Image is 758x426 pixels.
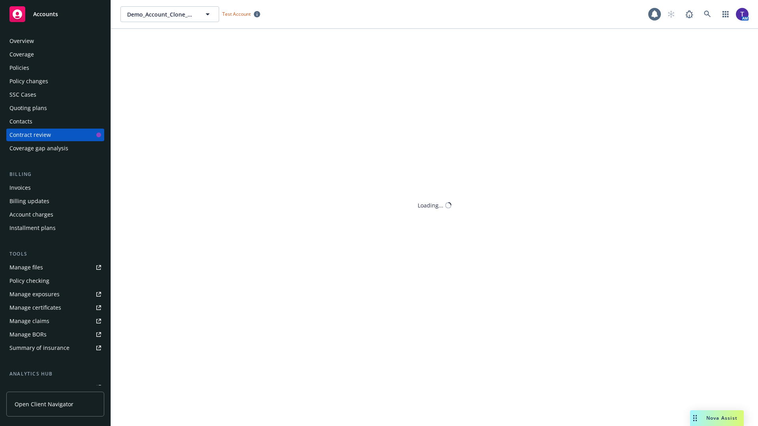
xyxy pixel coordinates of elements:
[9,381,75,394] div: Loss summary generator
[9,75,48,88] div: Policy changes
[6,35,104,47] a: Overview
[6,370,104,378] div: Analytics hub
[219,10,263,18] span: Test Account
[6,3,104,25] a: Accounts
[6,195,104,207] a: Billing updates
[6,381,104,394] a: Loss summary generator
[6,288,104,301] a: Manage exposures
[9,102,47,114] div: Quoting plans
[127,10,195,19] span: Demo_Account_Clone_QA_CR_Tests_Demo
[9,129,51,141] div: Contract review
[6,181,104,194] a: Invoices
[736,8,749,21] img: photo
[9,301,61,314] div: Manage certificates
[9,275,49,287] div: Policy checking
[6,115,104,128] a: Contacts
[6,261,104,274] a: Manage files
[6,275,104,287] a: Policy checking
[6,170,104,178] div: Billing
[700,6,715,22] a: Search
[6,315,104,327] a: Manage claims
[6,88,104,101] a: SSC Cases
[6,250,104,258] div: Tools
[9,115,32,128] div: Contacts
[6,328,104,341] a: Manage BORs
[6,129,104,141] a: Contract review
[222,11,251,17] span: Test Account
[706,415,737,421] span: Nova Assist
[9,288,60,301] div: Manage exposures
[690,410,744,426] button: Nova Assist
[9,208,53,221] div: Account charges
[6,75,104,88] a: Policy changes
[9,48,34,61] div: Coverage
[6,208,104,221] a: Account charges
[690,410,700,426] div: Drag to move
[718,6,734,22] a: Switch app
[15,400,73,408] span: Open Client Navigator
[9,181,31,194] div: Invoices
[681,6,697,22] a: Report a Bug
[9,315,49,327] div: Manage claims
[120,6,219,22] button: Demo_Account_Clone_QA_CR_Tests_Demo
[6,301,104,314] a: Manage certificates
[663,6,679,22] a: Start snowing
[9,195,49,207] div: Billing updates
[9,62,29,74] div: Policies
[6,222,104,234] a: Installment plans
[9,142,68,155] div: Coverage gap analysis
[9,328,47,341] div: Manage BORs
[9,35,34,47] div: Overview
[418,201,443,209] div: Loading...
[6,142,104,155] a: Coverage gap analysis
[6,62,104,74] a: Policies
[9,342,69,354] div: Summary of insurance
[9,88,36,101] div: SSC Cases
[6,342,104,354] a: Summary of insurance
[6,48,104,61] a: Coverage
[33,11,58,17] span: Accounts
[6,102,104,114] a: Quoting plans
[9,222,56,234] div: Installment plans
[9,261,43,274] div: Manage files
